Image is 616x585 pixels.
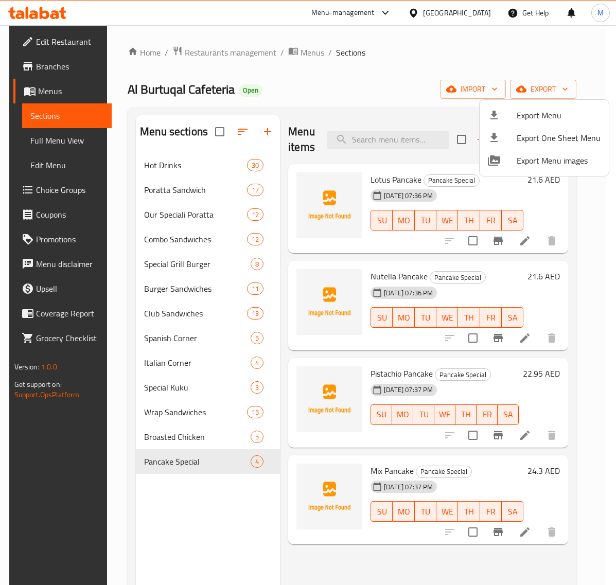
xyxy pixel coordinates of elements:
[480,127,609,149] li: Export one sheet menu items
[480,104,609,127] li: Export menu items
[517,154,601,167] span: Export Menu images
[480,149,609,172] li: Export Menu images
[517,132,601,144] span: Export One Sheet Menu
[517,109,601,121] span: Export Menu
